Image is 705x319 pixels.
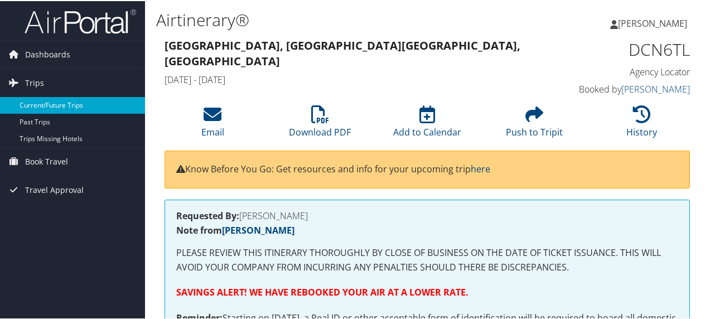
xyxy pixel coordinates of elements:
[626,110,657,137] a: History
[618,16,687,28] span: [PERSON_NAME]
[393,110,461,137] a: Add to Calendar
[201,110,224,137] a: Email
[222,223,294,235] a: [PERSON_NAME]
[25,147,68,175] span: Book Travel
[571,82,690,94] h4: Booked by
[621,82,690,94] a: [PERSON_NAME]
[610,6,698,39] a: [PERSON_NAME]
[25,175,84,203] span: Travel Approval
[25,68,44,96] span: Trips
[176,210,678,219] h4: [PERSON_NAME]
[289,110,351,137] a: Download PDF
[571,65,690,77] h4: Agency Locator
[176,209,239,221] strong: Requested By:
[25,7,136,33] img: airportal-logo.png
[176,161,678,176] p: Know Before You Go: Get resources and info for your upcoming trip
[165,37,520,67] strong: [GEOGRAPHIC_DATA], [GEOGRAPHIC_DATA] [GEOGRAPHIC_DATA], [GEOGRAPHIC_DATA]
[176,223,294,235] strong: Note from
[156,7,518,31] h1: Airtinerary®
[506,110,563,137] a: Push to Tripit
[165,72,554,85] h4: [DATE] - [DATE]
[471,162,490,174] a: here
[25,40,70,67] span: Dashboards
[176,285,469,297] strong: SAVINGS ALERT! WE HAVE REBOOKED YOUR AIR AT A LOWER RATE.
[176,245,678,273] p: PLEASE REVIEW THIS ITINERARY THOROUGHLY BY CLOSE OF BUSINESS ON THE DATE OF TICKET ISSUANCE. THIS...
[571,37,690,60] h1: DCN6TL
